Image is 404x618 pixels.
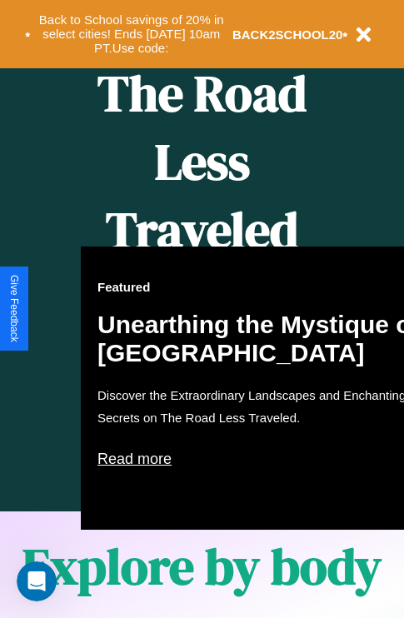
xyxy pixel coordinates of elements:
iframe: Intercom live chat [17,561,57,601]
button: Back to School savings of 20% in select cities! Ends [DATE] 10am PT.Use code: [31,8,232,60]
div: Give Feedback [8,275,20,342]
b: BACK2SCHOOL20 [232,27,343,42]
h1: The Road Less Traveled [81,59,323,265]
h1: Explore by body [22,532,382,601]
